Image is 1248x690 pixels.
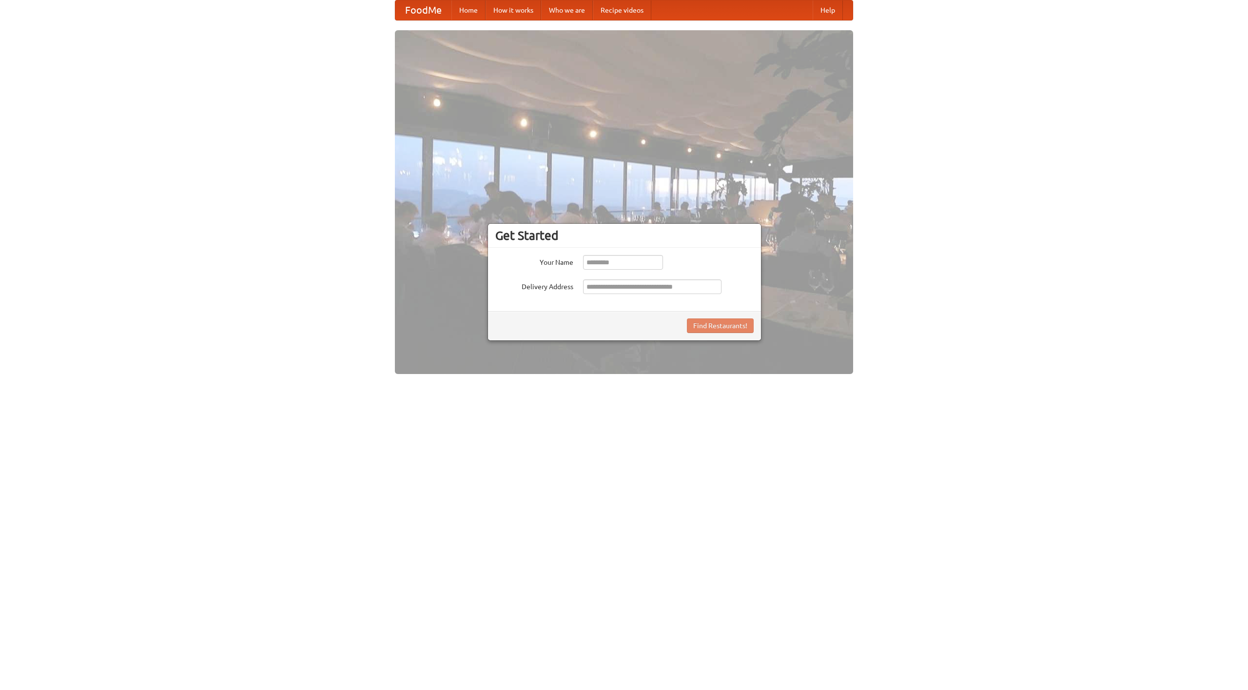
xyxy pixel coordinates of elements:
a: Recipe videos [593,0,651,20]
a: How it works [486,0,541,20]
a: FoodMe [395,0,451,20]
button: Find Restaurants! [687,318,754,333]
label: Your Name [495,255,573,267]
a: Help [813,0,843,20]
a: Home [451,0,486,20]
a: Who we are [541,0,593,20]
h3: Get Started [495,228,754,243]
label: Delivery Address [495,279,573,292]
